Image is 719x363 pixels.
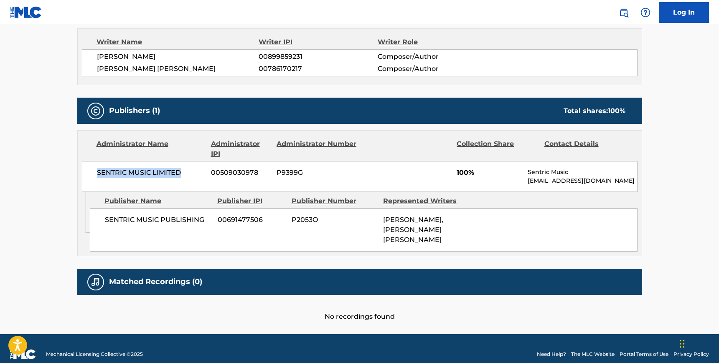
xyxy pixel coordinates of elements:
[10,6,42,18] img: MLC Logo
[97,139,205,159] div: Administrator Name
[104,196,211,206] div: Publisher Name
[615,4,632,21] a: Public Search
[91,277,101,287] img: Matched Recordings
[211,139,270,159] div: Administrator IPI
[677,323,719,363] iframe: Chat Widget
[673,350,709,358] a: Privacy Policy
[383,196,468,206] div: Represented Writers
[105,215,211,225] span: SENTRIC MUSIC PUBLISHING
[109,106,160,116] h5: Publishers (1)
[97,64,259,74] span: [PERSON_NAME] [PERSON_NAME]
[259,64,377,74] span: 00786170217
[218,215,285,225] span: 00691477506
[77,295,642,322] div: No recordings found
[564,106,625,116] div: Total shares:
[46,350,143,358] span: Mechanical Licensing Collective © 2025
[292,215,377,225] span: P2053O
[383,216,443,244] span: [PERSON_NAME], [PERSON_NAME] [PERSON_NAME]
[97,168,205,178] span: SENTRIC MUSIC LIMITED
[10,349,36,359] img: logo
[619,8,629,18] img: search
[571,350,615,358] a: The MLC Website
[457,139,538,159] div: Collection Share
[97,52,259,62] span: [PERSON_NAME]
[680,331,685,356] div: Drag
[109,277,202,287] h5: Matched Recordings (0)
[292,196,377,206] div: Publisher Number
[378,64,486,74] span: Composer/Author
[640,8,650,18] img: help
[528,176,637,185] p: [EMAIL_ADDRESS][DOMAIN_NAME]
[259,37,378,47] div: Writer IPI
[217,196,285,206] div: Publisher IPI
[457,168,521,178] span: 100%
[528,168,637,176] p: Sentric Music
[659,2,709,23] a: Log In
[620,350,668,358] a: Portal Terms of Use
[97,37,259,47] div: Writer Name
[608,107,625,115] span: 100 %
[91,106,101,116] img: Publishers
[637,4,654,21] div: Help
[259,52,377,62] span: 00899859231
[378,37,486,47] div: Writer Role
[537,350,566,358] a: Need Help?
[378,52,486,62] span: Composer/Author
[544,139,625,159] div: Contact Details
[277,139,358,159] div: Administrator Number
[211,168,270,178] span: 00509030978
[277,168,358,178] span: P9399G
